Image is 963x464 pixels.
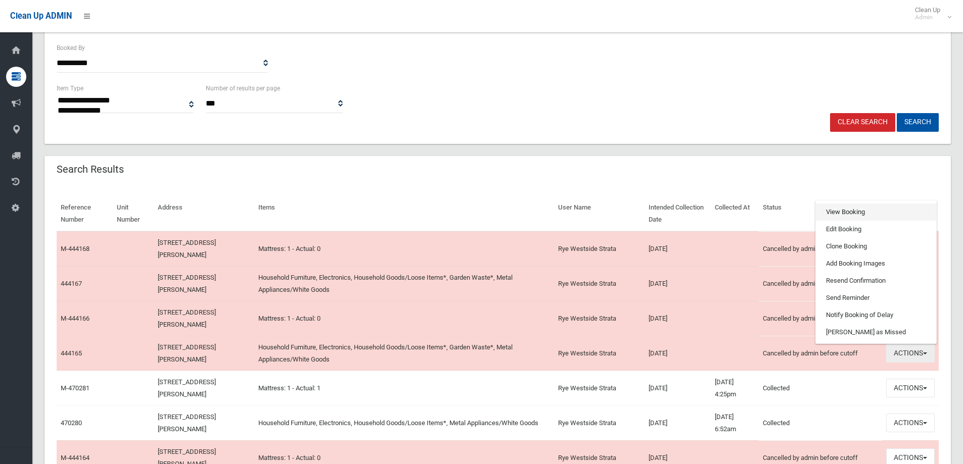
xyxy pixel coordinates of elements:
[206,83,280,94] label: Number of results per page
[57,196,113,231] th: Reference Number
[882,196,939,231] th: Actions
[61,454,89,461] a: M-444164
[816,221,936,238] a: Edit Booking
[44,160,136,179] header: Search Results
[816,238,936,255] a: Clone Booking
[254,371,554,405] td: Mattress: 1 - Actual: 1
[816,272,936,289] a: Resend Confirmation
[554,301,645,336] td: Rye Westside Strata
[61,315,89,322] a: M-444166
[915,14,940,21] small: Admin
[554,405,645,440] td: Rye Westside Strata
[759,231,882,267] td: Cancelled by admin before cutoff
[830,113,895,132] a: Clear Search
[759,336,882,371] td: Cancelled by admin before cutoff
[645,196,711,231] th: Intended Collection Date
[816,324,936,341] a: [PERSON_NAME] as Missed
[645,405,711,440] td: [DATE]
[816,289,936,306] a: Send Reminder
[759,196,882,231] th: Status
[61,419,82,427] a: 470280
[158,378,216,398] a: [STREET_ADDRESS][PERSON_NAME]
[711,196,759,231] th: Collected At
[816,255,936,272] a: Add Booking Images
[759,405,882,440] td: Collected
[910,6,950,21] span: Clean Up
[816,306,936,324] a: Notify Booking of Delay
[897,113,939,132] button: Search
[711,371,759,405] td: [DATE] 4:25pm
[61,384,89,392] a: M-470281
[254,336,554,371] td: Household Furniture, Electronics, Household Goods/Loose Items*, Garden Waste*, Metal Appliances/W...
[254,405,554,440] td: Household Furniture, Electronics, Household Goods/Loose Items*, Metal Appliances/White Goods
[554,336,645,371] td: Rye Westside Strata
[554,196,645,231] th: User Name
[158,308,216,328] a: [STREET_ADDRESS][PERSON_NAME]
[254,196,554,231] th: Items
[61,280,82,287] a: 444167
[886,414,935,432] button: Actions
[886,344,935,363] button: Actions
[254,231,554,267] td: Mattress: 1 - Actual: 0
[57,83,83,94] label: Item Type
[645,336,711,371] td: [DATE]
[158,274,216,293] a: [STREET_ADDRESS][PERSON_NAME]
[113,196,154,231] th: Unit Number
[158,413,216,433] a: [STREET_ADDRESS][PERSON_NAME]
[759,301,882,336] td: Cancelled by admin before cutoff
[154,196,255,231] th: Address
[254,266,554,301] td: Household Furniture, Electronics, Household Goods/Loose Items*, Garden Waste*, Metal Appliances/W...
[61,245,89,252] a: M-444168
[10,11,72,21] span: Clean Up ADMIN
[759,266,882,301] td: Cancelled by admin before cutoff
[711,405,759,440] td: [DATE] 6:52am
[816,203,936,221] a: View Booking
[61,349,82,357] a: 444165
[554,266,645,301] td: Rye Westside Strata
[645,266,711,301] td: [DATE]
[158,343,216,363] a: [STREET_ADDRESS][PERSON_NAME]
[759,371,882,405] td: Collected
[158,239,216,259] a: [STREET_ADDRESS][PERSON_NAME]
[57,42,85,54] label: Booked By
[554,371,645,405] td: Rye Westside Strata
[645,231,711,267] td: [DATE]
[254,301,554,336] td: Mattress: 1 - Actual: 0
[645,371,711,405] td: [DATE]
[554,231,645,267] td: Rye Westside Strata
[886,379,935,397] button: Actions
[645,301,711,336] td: [DATE]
